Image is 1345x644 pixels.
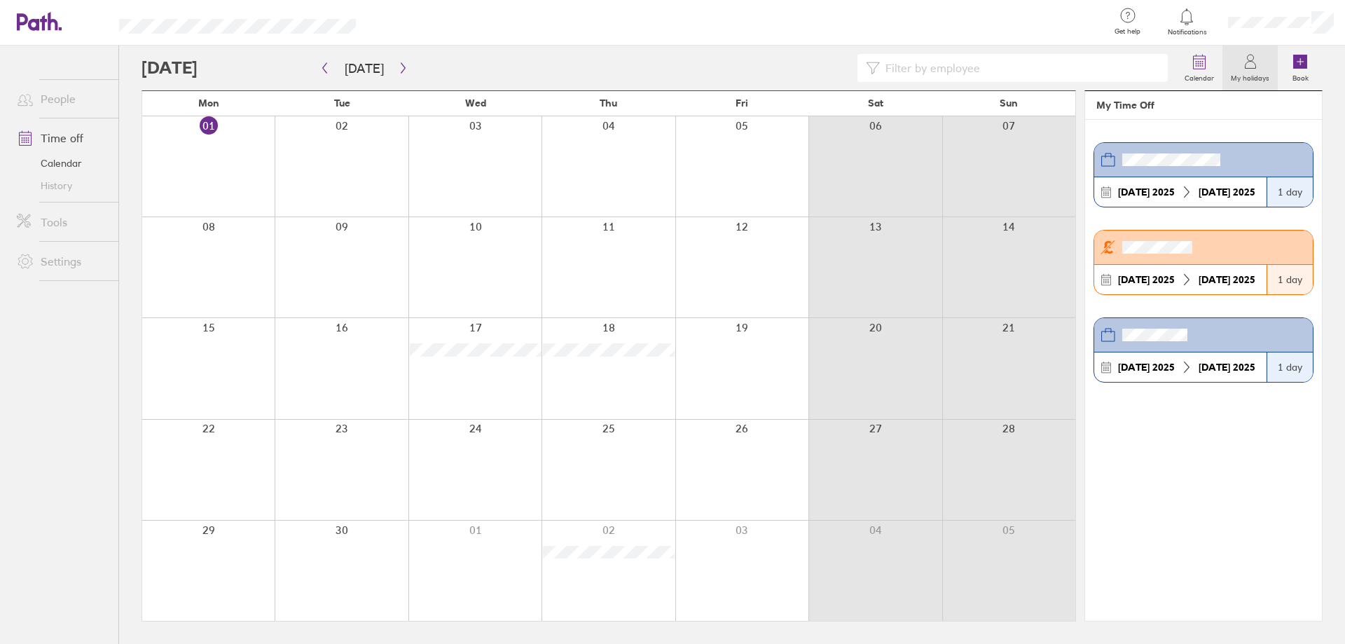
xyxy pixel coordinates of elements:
strong: [DATE] [1118,273,1150,286]
span: Fri [736,97,748,109]
div: 2025 [1193,274,1261,285]
span: Sat [868,97,883,109]
strong: [DATE] [1199,186,1230,198]
span: Sun [1000,97,1018,109]
div: 1 day [1267,352,1313,382]
input: Filter by employee [880,55,1159,81]
a: Calendar [1176,46,1222,90]
div: 2025 [1112,274,1180,285]
span: Mon [198,97,219,109]
a: [DATE] 2025[DATE] 20251 day [1094,317,1313,383]
a: Tools [6,208,118,236]
a: History [6,174,118,197]
a: Notifications [1164,7,1210,36]
a: My holidays [1222,46,1278,90]
header: My Time Off [1085,91,1322,120]
label: Calendar [1176,70,1222,83]
a: [DATE] 2025[DATE] 20251 day [1094,230,1313,295]
div: 2025 [1112,362,1180,373]
a: Settings [6,247,118,275]
span: Tue [334,97,350,109]
span: Wed [465,97,486,109]
a: Time off [6,124,118,152]
button: [DATE] [333,57,395,80]
div: 1 day [1267,177,1313,207]
a: [DATE] 2025[DATE] 20251 day [1094,142,1313,207]
label: Book [1284,70,1317,83]
span: Get help [1105,27,1150,36]
strong: [DATE] [1118,186,1150,198]
a: People [6,85,118,113]
strong: [DATE] [1118,361,1150,374]
label: My holidays [1222,70,1278,83]
strong: [DATE] [1199,361,1230,374]
a: Calendar [6,152,118,174]
div: 2025 [1193,186,1261,198]
a: Book [1278,46,1323,90]
span: Thu [600,97,617,109]
strong: [DATE] [1199,273,1230,286]
div: 2025 [1193,362,1261,373]
span: Notifications [1164,28,1210,36]
div: 1 day [1267,265,1313,294]
div: 2025 [1112,186,1180,198]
